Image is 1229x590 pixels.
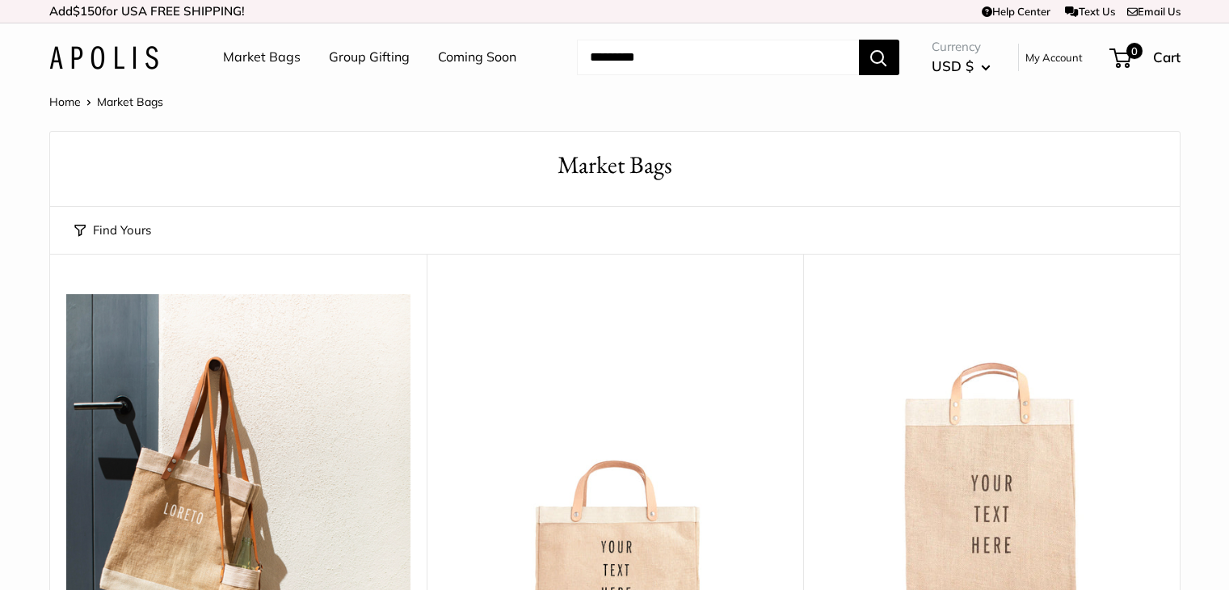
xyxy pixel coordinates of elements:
[97,95,163,109] span: Market Bags
[329,45,410,70] a: Group Gifting
[577,40,859,75] input: Search...
[49,91,163,112] nav: Breadcrumb
[73,3,102,19] span: $150
[1065,5,1114,18] a: Text Us
[1127,5,1181,18] a: Email Us
[859,40,899,75] button: Search
[49,46,158,70] img: Apolis
[223,45,301,70] a: Market Bags
[1153,48,1181,65] span: Cart
[1126,43,1142,59] span: 0
[1025,48,1083,67] a: My Account
[49,95,81,109] a: Home
[932,53,991,79] button: USD $
[932,57,974,74] span: USD $
[982,5,1050,18] a: Help Center
[74,219,151,242] button: Find Yours
[74,148,1155,183] h1: Market Bags
[932,36,991,58] span: Currency
[438,45,516,70] a: Coming Soon
[1111,44,1181,70] a: 0 Cart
